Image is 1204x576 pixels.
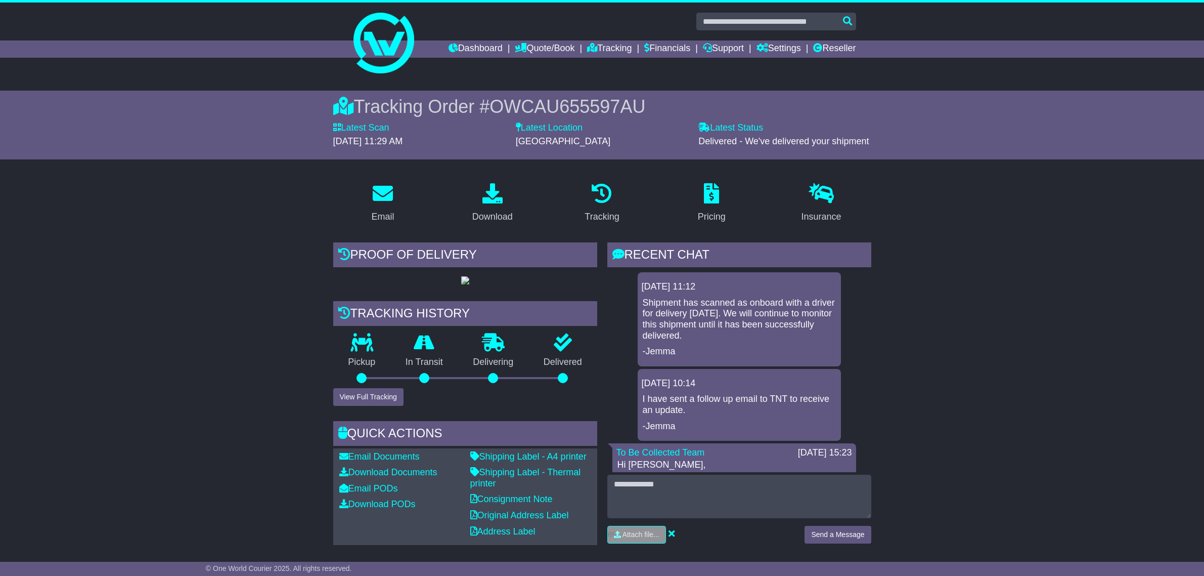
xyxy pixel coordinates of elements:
[333,357,391,368] p: Pickup
[801,210,841,224] div: Insurance
[813,40,856,58] a: Reseller
[691,180,732,227] a: Pricing
[472,210,513,224] div: Download
[333,421,597,448] div: Quick Actions
[333,96,871,117] div: Tracking Order #
[458,357,529,368] p: Delivering
[466,180,519,227] a: Download
[339,483,398,493] a: Email PODs
[470,526,536,537] a: Address Label
[461,276,469,284] img: GetPodImage
[616,447,705,458] a: To Be Collected Team
[644,40,690,58] a: Financials
[333,301,597,328] div: Tracking history
[339,451,420,462] a: Email Documents
[528,357,597,368] p: Delivered
[371,210,394,224] div: Email
[643,346,836,357] p: -Jemma
[333,242,597,270] div: Proof of Delivery
[698,122,763,134] label: Latest Status
[489,96,645,117] span: OWCAU655597AU
[470,467,581,488] a: Shipping Label - Thermal printer
[642,378,837,389] div: [DATE] 10:14
[643,298,836,341] p: Shipment has scanned as onboard with a driver for delivery [DATE]. We will continue to monitor th...
[698,210,726,224] div: Pricing
[587,40,632,58] a: Tracking
[805,526,871,544] button: Send a Message
[798,447,852,459] div: [DATE] 15:23
[607,242,871,270] div: RECENT CHAT
[703,40,744,58] a: Support
[642,281,837,293] div: [DATE] 11:12
[643,394,836,416] p: I have sent a follow up email to TNT to receive an update.
[578,180,626,227] a: Tracking
[339,499,416,509] a: Download PODs
[390,357,458,368] p: In Transit
[585,210,619,224] div: Tracking
[643,421,836,432] p: -Jemma
[795,180,848,227] a: Insurance
[516,122,583,134] label: Latest Location
[449,40,503,58] a: Dashboard
[333,388,404,406] button: View Full Tracking
[516,136,610,146] span: [GEOGRAPHIC_DATA]
[617,460,851,471] p: Hi [PERSON_NAME],
[470,451,587,462] a: Shipping Label - A4 printer
[339,467,437,477] a: Download Documents
[698,136,869,146] span: Delivered - We've delivered your shipment
[206,564,352,572] span: © One World Courier 2025. All rights reserved.
[470,510,569,520] a: Original Address Label
[365,180,400,227] a: Email
[470,494,553,504] a: Consignment Note
[515,40,574,58] a: Quote/Book
[756,40,801,58] a: Settings
[333,136,403,146] span: [DATE] 11:29 AM
[333,122,389,134] label: Latest Scan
